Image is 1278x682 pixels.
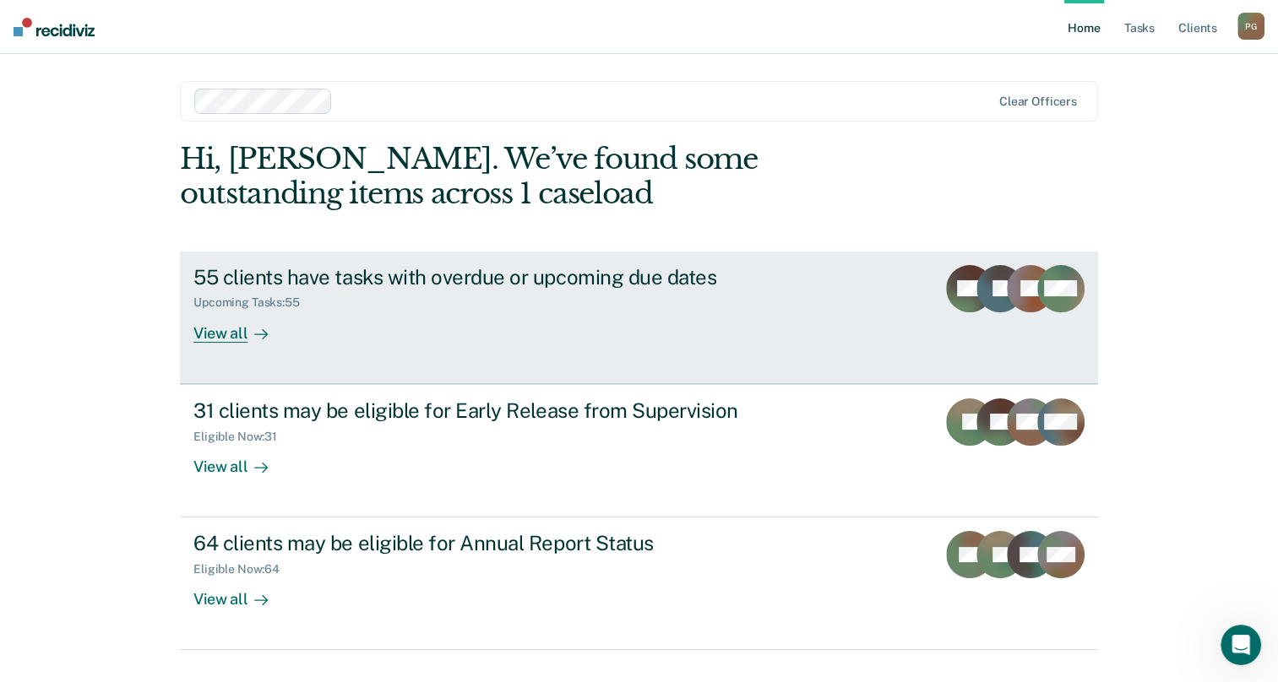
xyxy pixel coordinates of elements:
[193,265,786,290] div: 55 clients have tasks with overdue or upcoming due dates
[1237,13,1264,40] button: PG
[193,576,288,609] div: View all
[193,443,288,476] div: View all
[193,531,786,555] div: 64 clients may be eligible for Annual Report Status
[180,142,914,211] div: Hi, [PERSON_NAME]. We’ve found some outstanding items across 1 caseload
[193,295,313,310] div: Upcoming Tasks : 55
[180,517,1098,650] a: 64 clients may be eligible for Annual Report StatusEligible Now:64View all
[180,252,1098,384] a: 55 clients have tasks with overdue or upcoming due datesUpcoming Tasks:55View all
[193,398,786,423] div: 31 clients may be eligible for Early Release from Supervision
[999,95,1077,109] div: Clear officers
[180,384,1098,517] a: 31 clients may be eligible for Early Release from SupervisionEligible Now:31View all
[193,562,293,576] div: Eligible Now : 64
[1237,13,1264,40] div: P G
[193,310,288,343] div: View all
[193,430,291,444] div: Eligible Now : 31
[1221,625,1261,665] iframe: Intercom live chat
[14,18,95,36] img: Recidiviz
